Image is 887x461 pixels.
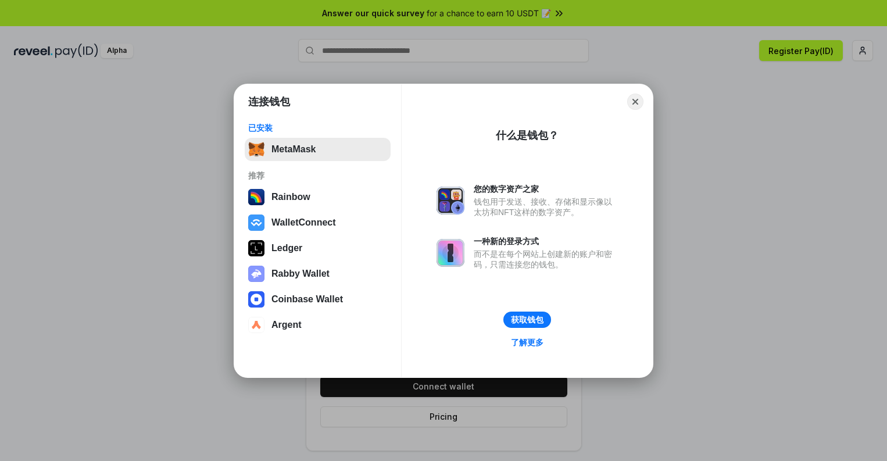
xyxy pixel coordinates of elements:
div: Ledger [271,243,302,253]
button: Rainbow [245,185,391,209]
div: Argent [271,320,302,330]
div: MetaMask [271,144,316,155]
div: 获取钱包 [511,315,543,325]
img: svg+xml,%3Csvg%20width%3D%2228%22%20height%3D%2228%22%20viewBox%3D%220%200%2028%2028%22%20fill%3D... [248,317,264,333]
div: Rabby Wallet [271,269,330,279]
div: 而不是在每个网站上创建新的账户和密码，只需连接您的钱包。 [474,249,618,270]
div: 一种新的登录方式 [474,236,618,246]
img: svg+xml,%3Csvg%20fill%3D%22none%22%20height%3D%2233%22%20viewBox%3D%220%200%2035%2033%22%20width%... [248,141,264,158]
div: WalletConnect [271,217,336,228]
button: Argent [245,313,391,337]
button: Ledger [245,237,391,260]
button: WalletConnect [245,211,391,234]
button: MetaMask [245,138,391,161]
div: 钱包用于发送、接收、存储和显示像以太坊和NFT这样的数字资产。 [474,196,618,217]
div: 已安装 [248,123,387,133]
div: Rainbow [271,192,310,202]
img: svg+xml,%3Csvg%20xmlns%3D%22http%3A%2F%2Fwww.w3.org%2F2000%2Fsvg%22%20fill%3D%22none%22%20viewBox... [248,266,264,282]
img: svg+xml,%3Csvg%20width%3D%2228%22%20height%3D%2228%22%20viewBox%3D%220%200%2028%2028%22%20fill%3D... [248,215,264,231]
a: 了解更多 [504,335,550,350]
div: 您的数字资产之家 [474,184,618,194]
div: 什么是钱包？ [496,128,559,142]
img: svg+xml,%3Csvg%20xmlns%3D%22http%3A%2F%2Fwww.w3.org%2F2000%2Fsvg%22%20width%3D%2228%22%20height%3... [248,240,264,256]
div: 了解更多 [511,337,543,348]
button: Coinbase Wallet [245,288,391,311]
div: 推荐 [248,170,387,181]
div: Coinbase Wallet [271,294,343,305]
img: svg+xml,%3Csvg%20width%3D%2228%22%20height%3D%2228%22%20viewBox%3D%220%200%2028%2028%22%20fill%3D... [248,291,264,308]
button: Close [627,94,643,110]
button: Rabby Wallet [245,262,391,285]
img: svg+xml,%3Csvg%20xmlns%3D%22http%3A%2F%2Fwww.w3.org%2F2000%2Fsvg%22%20fill%3D%22none%22%20viewBox... [437,187,464,215]
h1: 连接钱包 [248,95,290,109]
img: svg+xml,%3Csvg%20width%3D%22120%22%20height%3D%22120%22%20viewBox%3D%220%200%20120%20120%22%20fil... [248,189,264,205]
img: svg+xml,%3Csvg%20xmlns%3D%22http%3A%2F%2Fwww.w3.org%2F2000%2Fsvg%22%20fill%3D%22none%22%20viewBox... [437,239,464,267]
button: 获取钱包 [503,312,551,328]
